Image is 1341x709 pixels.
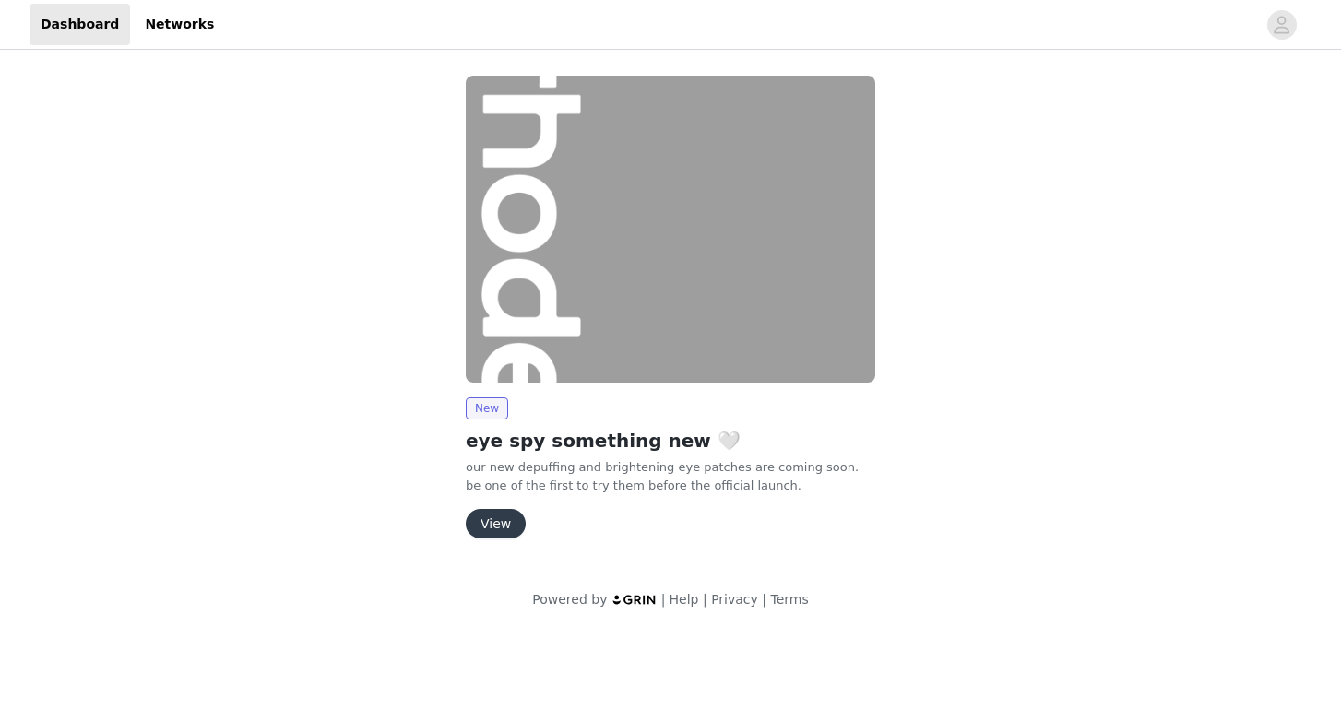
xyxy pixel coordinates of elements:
span: | [762,592,766,607]
a: Help [670,592,699,607]
button: View [466,509,526,538]
a: Networks [134,4,225,45]
a: Dashboard [30,4,130,45]
img: logo [611,594,658,606]
span: | [661,592,666,607]
div: avatar [1273,10,1290,40]
a: Terms [770,592,808,607]
p: our new depuffing and brightening eye patches are coming soon. be one of the first to try them be... [466,458,875,494]
a: View [466,517,526,531]
a: Privacy [711,592,758,607]
h2: eye spy something new 🤍 [466,427,875,455]
span: | [703,592,707,607]
span: New [466,397,508,419]
span: Powered by [532,592,607,607]
img: rhode skin [466,76,875,383]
